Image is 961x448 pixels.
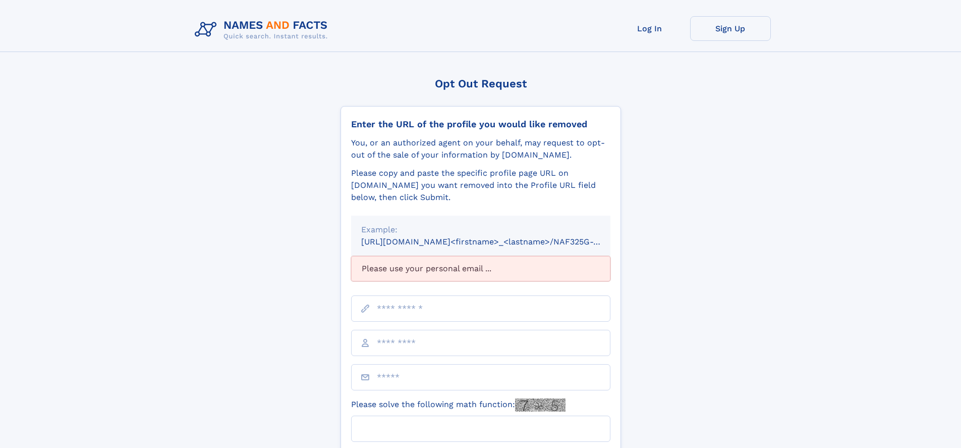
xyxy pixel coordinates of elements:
label: Please solve the following math function: [351,399,566,412]
div: Please use your personal email ... [351,256,610,281]
small: [URL][DOMAIN_NAME]<firstname>_<lastname>/NAF325G-xxxxxxxx [361,237,630,246]
div: Enter the URL of the profile you would like removed [351,119,610,130]
div: Please copy and paste the specific profile page URL on [DOMAIN_NAME] you want removed into the Pr... [351,167,610,204]
a: Log In [609,16,690,41]
a: Sign Up [690,16,771,41]
div: You, or an authorized agent on your behalf, may request to opt-out of the sale of your informatio... [351,137,610,161]
img: Logo Names and Facts [191,16,336,43]
div: Example: [361,224,600,236]
div: Opt Out Request [341,77,621,90]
